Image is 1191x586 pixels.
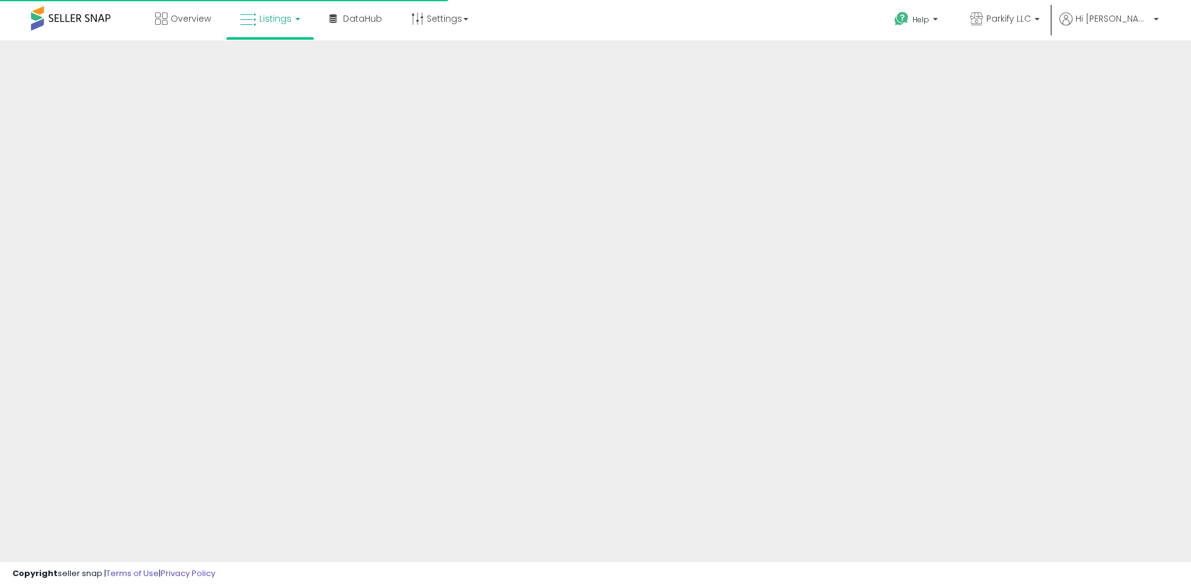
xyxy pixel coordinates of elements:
span: Overview [171,12,211,25]
a: Hi [PERSON_NAME] [1059,12,1159,40]
span: Help [912,14,929,25]
a: Help [885,2,950,40]
i: Get Help [894,11,909,27]
span: DataHub [343,12,382,25]
span: Parkify LLC [986,12,1031,25]
span: Listings [259,12,292,25]
span: Hi [PERSON_NAME] [1076,12,1150,25]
